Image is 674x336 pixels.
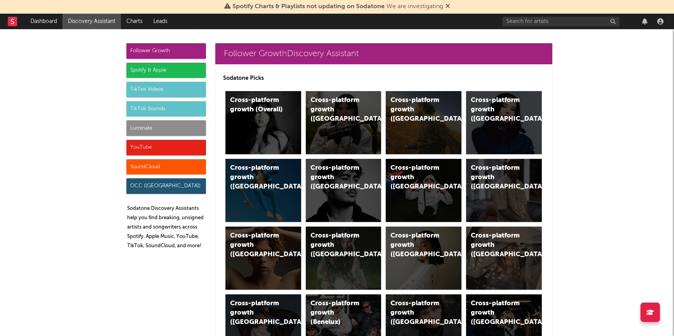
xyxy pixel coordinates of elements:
span: : We are investigating [232,4,443,10]
a: Cross-platform growth ([GEOGRAPHIC_DATA]) [466,159,542,222]
a: Leads [148,14,173,29]
div: Spotify & Apple [126,63,206,78]
div: Cross-platform growth ([GEOGRAPHIC_DATA]) [390,231,443,259]
div: Cross-platform growth (Overall) [230,96,283,114]
a: Dashboard [25,14,62,29]
a: Charts [121,14,148,29]
a: Cross-platform growth ([GEOGRAPHIC_DATA]) [306,159,381,222]
div: Cross-platform growth ([GEOGRAPHIC_DATA]) [310,231,364,259]
a: Cross-platform growth ([GEOGRAPHIC_DATA]) [386,91,461,154]
p: Sodatone Picks [223,74,545,83]
div: OCC ([GEOGRAPHIC_DATA]) [126,178,206,194]
div: SoundCloud [126,159,206,175]
a: Follower GrowthDiscovery Assistant [215,43,552,64]
input: Search for artists [502,17,619,26]
a: Cross-platform growth ([GEOGRAPHIC_DATA]) [466,227,542,290]
div: Cross-platform growth ([GEOGRAPHIC_DATA]) [230,299,283,327]
p: Sodatone Discovery Assistants help you find breaking, unsigned artists and songwriters across Spo... [127,204,206,251]
div: Cross-platform growth ([GEOGRAPHIC_DATA]) [390,96,443,124]
div: Cross-platform growth ([GEOGRAPHIC_DATA]) [471,96,524,124]
div: Cross-platform growth ([GEOGRAPHIC_DATA]) [310,164,364,192]
a: Cross-platform growth ([GEOGRAPHIC_DATA]) [306,227,381,290]
div: YouTube [126,140,206,155]
a: Cross-platform growth ([GEOGRAPHIC_DATA]) [306,91,381,154]
a: Cross-platform growth ([GEOGRAPHIC_DATA]/GSA) [386,159,461,222]
span: Spotify Charts & Playlists not updating on Sodatone [232,4,385,10]
div: Cross-platform growth ([GEOGRAPHIC_DATA]) [471,164,524,192]
div: Cross-platform growth ([GEOGRAPHIC_DATA]) [471,299,524,327]
div: Luminate [126,120,206,136]
div: Cross-platform growth (Benelux) [310,299,364,327]
div: Cross-platform growth ([GEOGRAPHIC_DATA]) [310,96,364,124]
div: Cross-platform growth ([GEOGRAPHIC_DATA]) [230,231,283,259]
a: Cross-platform growth ([GEOGRAPHIC_DATA]) [225,159,301,222]
a: Cross-platform growth (Overall) [225,91,301,154]
span: Dismiss [445,4,450,10]
a: Cross-platform growth ([GEOGRAPHIC_DATA]) [466,91,542,154]
a: Discovery Assistant [62,14,121,29]
div: Cross-platform growth ([GEOGRAPHIC_DATA]) [471,231,524,259]
div: TikTok Sounds [126,101,206,117]
div: Cross-platform growth ([GEOGRAPHIC_DATA]) [230,164,283,192]
div: Cross-platform growth ([GEOGRAPHIC_DATA]/GSA) [390,164,443,192]
div: TikTok Videos [126,82,206,97]
div: Follower Growth [126,43,206,59]
a: Cross-platform growth ([GEOGRAPHIC_DATA]) [225,227,301,290]
a: Cross-platform growth ([GEOGRAPHIC_DATA]) [386,227,461,290]
div: Cross-platform growth ([GEOGRAPHIC_DATA]) [390,299,443,327]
